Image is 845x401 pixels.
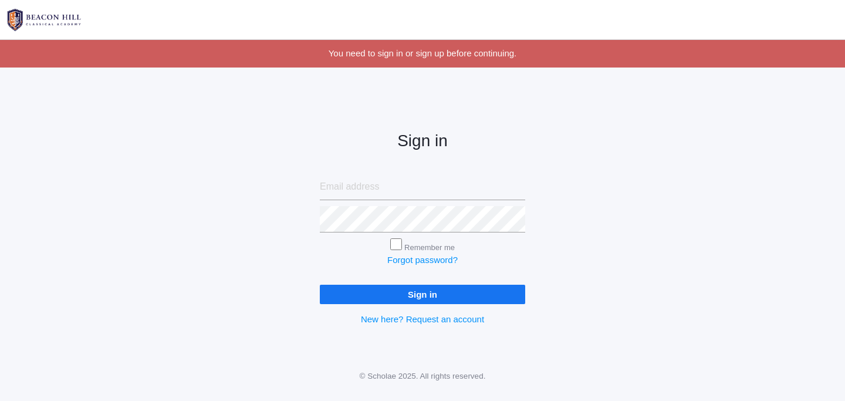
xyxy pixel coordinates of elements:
[320,285,525,304] input: Sign in
[320,174,525,200] input: Email address
[361,314,484,324] a: New here? Request an account
[320,132,525,150] h2: Sign in
[387,255,458,265] a: Forgot password?
[404,243,455,252] label: Remember me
